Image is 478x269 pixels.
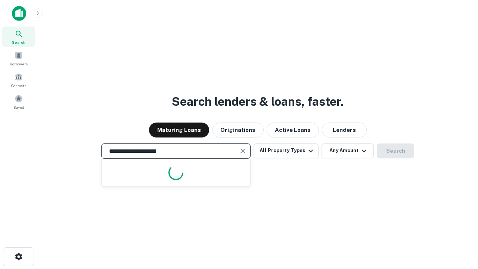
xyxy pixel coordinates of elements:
[212,123,264,137] button: Originations
[2,70,35,90] a: Contacts
[441,209,478,245] iframe: Chat Widget
[11,83,26,89] span: Contacts
[322,123,367,137] button: Lenders
[254,143,319,158] button: All Property Types
[267,123,319,137] button: Active Loans
[2,27,35,47] a: Search
[172,93,344,111] h3: Search lenders & loans, faster.
[2,48,35,68] a: Borrowers
[238,146,248,156] button: Clear
[149,123,209,137] button: Maturing Loans
[10,61,28,67] span: Borrowers
[12,6,26,21] img: capitalize-icon.png
[13,104,24,110] span: Saved
[322,143,374,158] button: Any Amount
[2,92,35,112] a: Saved
[12,39,25,45] span: Search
